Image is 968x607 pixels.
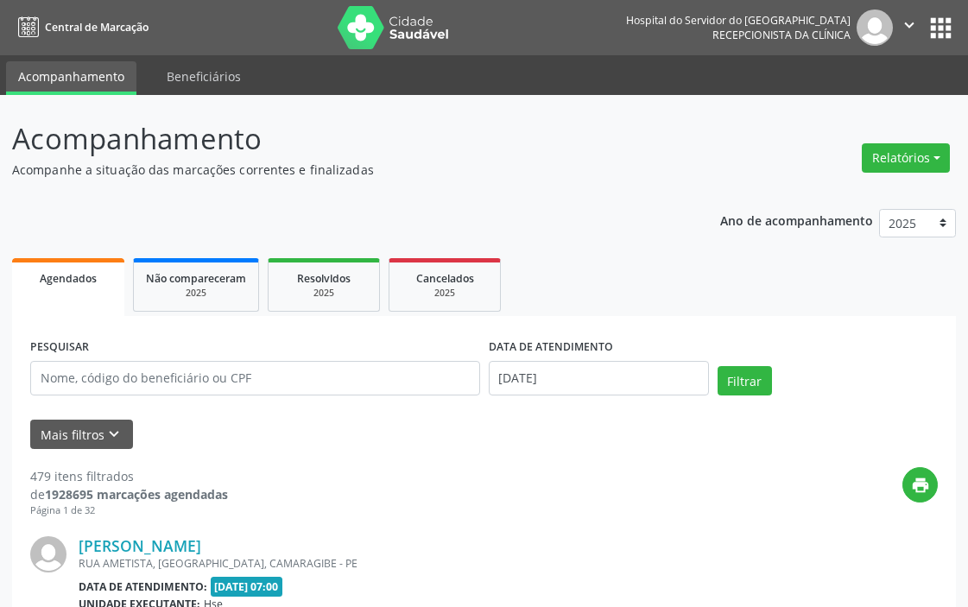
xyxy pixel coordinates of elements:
[281,287,367,300] div: 2025
[926,13,956,43] button: apps
[12,161,673,179] p: Acompanhe a situação das marcações correntes e finalizadas
[489,361,709,395] input: Selecione um intervalo
[902,467,938,503] button: print
[30,536,66,572] img: img
[30,420,133,450] button: Mais filtroskeyboard_arrow_down
[79,556,679,571] div: RUA AMETISTA, [GEOGRAPHIC_DATA], CAMARAGIBE - PE
[30,334,89,361] label: PESQUISAR
[155,61,253,92] a: Beneficiários
[900,16,919,35] i: 
[45,20,149,35] span: Central de Marcação
[416,271,474,286] span: Cancelados
[626,13,851,28] div: Hospital do Servidor do [GEOGRAPHIC_DATA]
[489,334,613,361] label: DATA DE ATENDIMENTO
[40,271,97,286] span: Agendados
[893,9,926,46] button: 
[720,209,873,231] p: Ano de acompanhamento
[146,287,246,300] div: 2025
[402,287,488,300] div: 2025
[12,13,149,41] a: Central de Marcação
[30,485,228,503] div: de
[857,9,893,46] img: img
[30,503,228,518] div: Página 1 de 32
[30,361,480,395] input: Nome, código do beneficiário ou CPF
[211,577,283,597] span: [DATE] 07:00
[30,467,228,485] div: 479 itens filtrados
[79,579,207,594] b: Data de atendimento:
[718,366,772,395] button: Filtrar
[862,143,950,173] button: Relatórios
[12,117,673,161] p: Acompanhamento
[79,536,201,555] a: [PERSON_NAME]
[45,486,228,503] strong: 1928695 marcações agendadas
[6,61,136,95] a: Acompanhamento
[146,271,246,286] span: Não compareceram
[297,271,351,286] span: Resolvidos
[712,28,851,42] span: Recepcionista da clínica
[911,476,930,495] i: print
[104,425,123,444] i: keyboard_arrow_down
